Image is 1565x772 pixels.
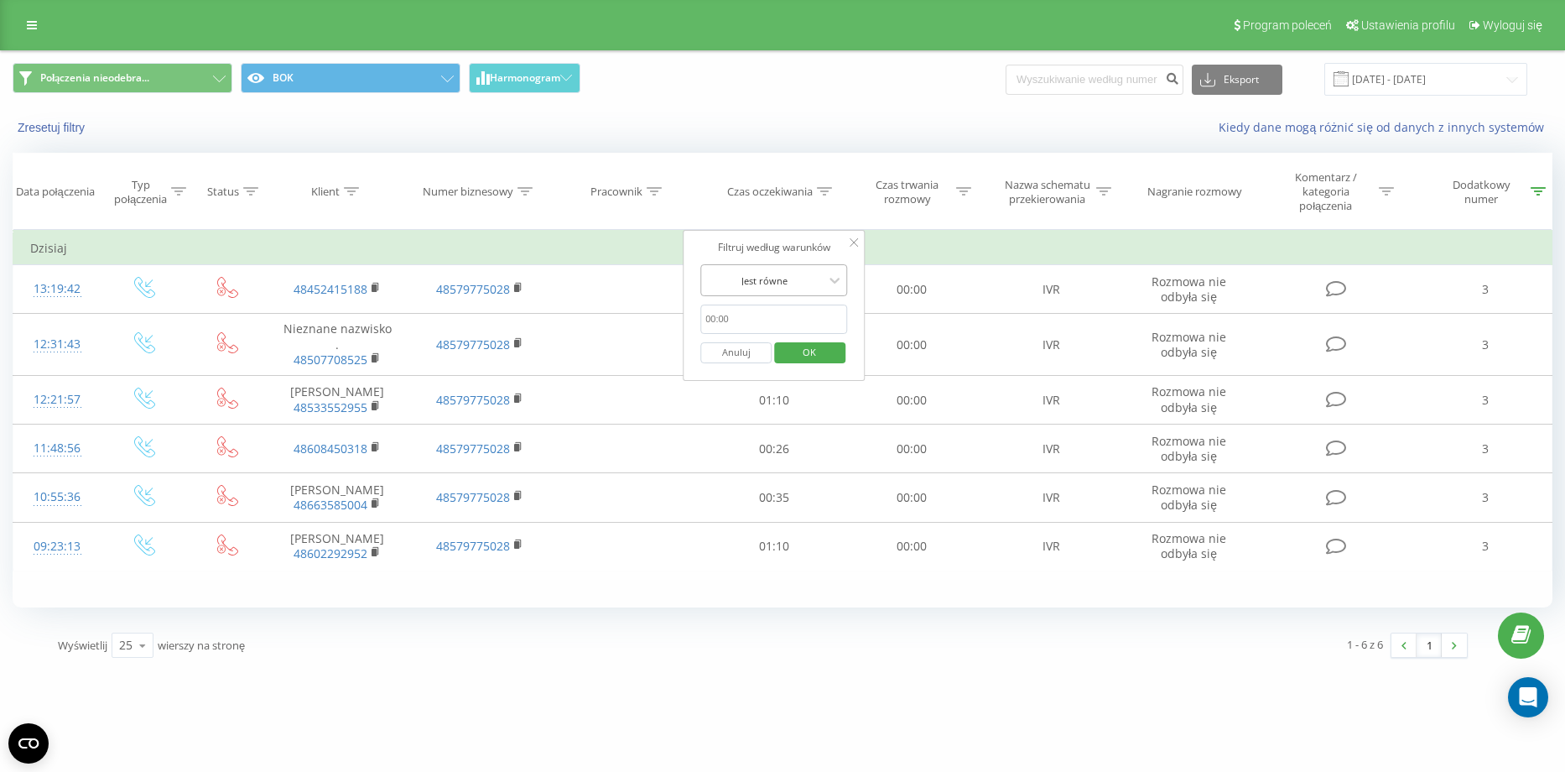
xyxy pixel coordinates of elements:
[16,185,95,199] div: Data połączenia
[705,522,843,571] td: 01:10
[30,273,84,305] div: 13:19:42
[1243,18,1332,32] span: Program poleceń
[490,72,560,84] span: Harmonogram
[1437,178,1526,206] div: Dodatkowy numer
[843,473,980,522] td: 00:00
[1152,383,1226,415] span: Rozmowa nie odbyła się
[266,473,408,522] td: [PERSON_NAME]
[311,185,340,199] div: Klient
[1152,530,1226,561] span: Rozmowa nie odbyła się
[1152,274,1226,305] span: Rozmowa nie odbyła się
[1002,178,1092,206] div: Nazwa schematu przekierowania
[786,339,833,365] span: OK
[1420,473,1552,522] td: 3
[58,638,107,653] span: Wyświetlij
[436,441,510,456] a: 48579775028
[436,489,510,505] a: 48579775028
[1192,65,1282,95] button: Eksport
[980,314,1123,376] td: IVR
[436,336,510,352] a: 48579775028
[1152,329,1226,360] span: Rozmowa nie odbyła się
[980,376,1123,425] td: IVR
[1147,185,1242,199] div: Nagranie rozmowy
[980,425,1123,473] td: IVR
[1417,634,1442,657] a: 1
[1420,314,1552,376] td: 3
[294,441,367,456] a: 48608450318
[843,314,980,376] td: 00:00
[590,185,642,199] div: Pracownik
[436,538,510,554] a: 48579775028
[8,723,49,764] button: Open CMP widget
[266,522,408,571] td: [PERSON_NAME]
[1483,18,1542,32] span: Wyloguj się
[705,425,843,473] td: 00:26
[294,352,367,368] a: 48507708525
[266,314,408,376] td: Nieznane nazwisko .
[727,185,813,199] div: Czas oczekiwania
[266,376,408,425] td: [PERSON_NAME]
[423,185,513,199] div: Numer biznesowy
[1420,265,1552,314] td: 3
[1152,482,1226,513] span: Rozmowa nie odbyła się
[13,120,93,135] button: Zresetuj filtry
[774,342,845,363] button: OK
[700,239,848,256] div: Filtruj według warunków
[980,522,1123,571] td: IVR
[980,473,1123,522] td: IVR
[1508,677,1548,717] div: Open Intercom Messenger
[30,481,84,514] div: 10:55:36
[843,265,980,314] td: 00:00
[705,376,843,425] td: 01:10
[1361,18,1455,32] span: Ustawienia profilu
[241,63,460,93] button: BOK
[436,281,510,297] a: 48579775028
[30,432,84,465] div: 11:48:56
[1006,65,1183,95] input: Wyszukiwanie według numeru
[30,328,84,361] div: 12:31:43
[1420,522,1552,571] td: 3
[862,178,952,206] div: Czas trwania rozmowy
[436,392,510,408] a: 48579775028
[1347,636,1383,653] div: 1 - 6 z 6
[294,399,367,415] a: 48533552955
[119,637,133,654] div: 25
[980,265,1123,314] td: IVR
[40,71,149,85] span: Połączenia nieodebra...
[30,383,84,416] div: 12:21:57
[30,530,84,563] div: 09:23:13
[294,497,367,513] a: 48663585004
[843,425,980,473] td: 00:00
[13,63,232,93] button: Połączenia nieodebra...
[1152,433,1226,464] span: Rozmowa nie odbyła się
[1420,376,1552,425] td: 3
[1420,425,1552,473] td: 3
[294,281,367,297] a: 48452415188
[294,545,367,561] a: 48602292952
[843,376,980,425] td: 00:00
[114,178,167,206] div: Typ połączenia
[843,522,980,571] td: 00:00
[705,473,843,522] td: 00:35
[469,63,580,93] button: Harmonogram
[1276,170,1375,213] div: Komentarz / kategoria połączenia
[700,305,848,334] input: 00:00
[1219,119,1552,135] a: Kiedy dane mogą różnić się od danych z innych systemów
[13,232,1552,265] td: Dzisiaj
[158,638,245,653] span: wierszy na stronę
[700,342,772,363] button: Anuluj
[207,185,239,199] div: Status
